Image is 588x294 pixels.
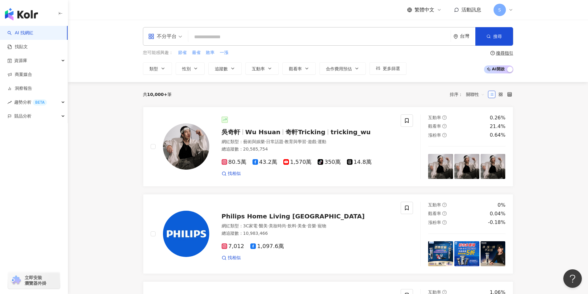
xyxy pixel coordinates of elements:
span: 合作費用預估 [326,66,352,71]
span: 奇軒Tricking [286,128,325,136]
span: 音樂 [307,223,316,228]
div: 網紅類型 ： [222,139,394,145]
span: Philips Home Living [GEOGRAPHIC_DATA] [222,213,365,220]
span: Wu Hsuan [245,128,281,136]
span: 漲粉率 [428,220,441,225]
span: 競品分析 [14,109,31,123]
button: 追蹤數 [208,62,242,75]
span: appstore [148,33,154,39]
span: · [265,139,266,144]
span: question-circle [442,203,447,207]
span: environment [453,34,458,39]
span: 日常話題 [266,139,283,144]
a: searchAI 找網紅 [7,30,33,36]
span: 繁體中文 [415,6,434,13]
span: 找相似 [228,171,241,177]
a: KOL AvatarPhilips Home Living [GEOGRAPHIC_DATA]網紅類型：3C家電·醫美·美妝時尚·飲料·美食·音樂·寵物總追蹤數：10,983,4667,0121... [143,194,513,274]
div: BETA [33,99,47,106]
span: · [257,223,259,228]
div: 不分平台 [148,31,177,41]
span: 80.5萬 [222,159,246,165]
span: 美食 [298,223,306,228]
span: 飲料 [288,223,296,228]
span: S [498,6,501,13]
span: 醫美 [259,223,268,228]
span: 藝術與娛樂 [243,139,265,144]
img: post-image [428,154,453,179]
a: KOL Avatar吳奇軒Wu Hsuan奇軒Trickingtricking_wu網紅類型：藝術與娛樂·日常話題·教育與學習·遊戲·運動總追蹤數：20,585,75480.5萬43.2萬1,5... [143,107,513,187]
button: 敗率 [206,49,215,56]
span: 節省 [178,50,187,56]
button: 一漲 [219,49,229,56]
img: chrome extension [10,275,22,285]
span: 趨勢分析 [14,95,47,109]
button: 觀看率 [282,62,316,75]
button: 節省 [178,49,187,56]
span: question-circle [442,211,447,216]
span: 7,012 [222,243,244,250]
span: · [296,223,298,228]
span: 資源庫 [14,54,27,68]
a: 找相似 [222,171,241,177]
div: 21.4% [490,123,506,130]
a: 洞察報告 [7,85,32,92]
span: 1,097.6萬 [250,243,284,250]
a: 找相似 [222,255,241,261]
span: · [306,223,307,228]
span: 搜尋 [493,34,502,39]
span: 關聯性 [466,89,485,99]
button: 類型 [143,62,172,75]
img: post-image [454,241,479,266]
span: 活動訊息 [461,7,481,13]
div: 網紅類型 ： [222,223,394,229]
span: 14.8萬 [347,159,372,165]
div: 0.26% [490,114,506,121]
span: 寵物 [318,223,326,228]
span: 敗率 [206,50,215,56]
span: question-circle [442,220,447,225]
span: 互動率 [428,202,441,207]
div: 排序： [450,89,488,99]
img: post-image [481,241,506,266]
span: 3C家電 [243,223,258,228]
img: post-image [454,154,479,179]
button: 性別 [176,62,205,75]
div: 總追蹤數 ： 10,983,466 [222,230,394,237]
div: 台灣 [460,34,475,39]
span: 追蹤數 [215,66,228,71]
span: 觀看率 [428,211,441,216]
span: 運動 [318,139,326,144]
img: post-image [481,154,506,179]
span: · [306,139,307,144]
span: 您可能感興趣： [143,50,173,56]
a: 商案媒合 [7,72,32,78]
span: 吳奇軒 [222,128,240,136]
div: -0.18% [488,219,506,226]
span: 43.2萬 [252,159,277,165]
span: 互動率 [428,115,441,120]
div: 總追蹤數 ： 20,585,754 [222,146,394,152]
span: 類型 [149,66,158,71]
span: rise [7,100,12,105]
span: 漲粉率 [428,133,441,138]
span: 教育與學習 [285,139,306,144]
span: 最省 [192,50,201,56]
span: 1,570萬 [283,159,312,165]
span: 互動率 [252,66,265,71]
span: 350萬 [318,159,340,165]
div: 搜尋指引 [496,51,513,56]
div: 0.04% [490,210,506,217]
span: question-circle [490,51,495,55]
img: logo [5,8,38,20]
button: 最省 [192,49,201,56]
span: question-circle [442,133,447,137]
span: 更多篩選 [383,66,400,71]
span: · [283,139,285,144]
span: 找相似 [228,255,241,261]
span: 立即安裝 瀏覽器外掛 [25,275,46,286]
span: question-circle [442,124,447,128]
iframe: Help Scout Beacon - Open [563,269,582,288]
span: question-circle [442,115,447,120]
div: 共 筆 [143,92,172,97]
span: · [316,223,317,228]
